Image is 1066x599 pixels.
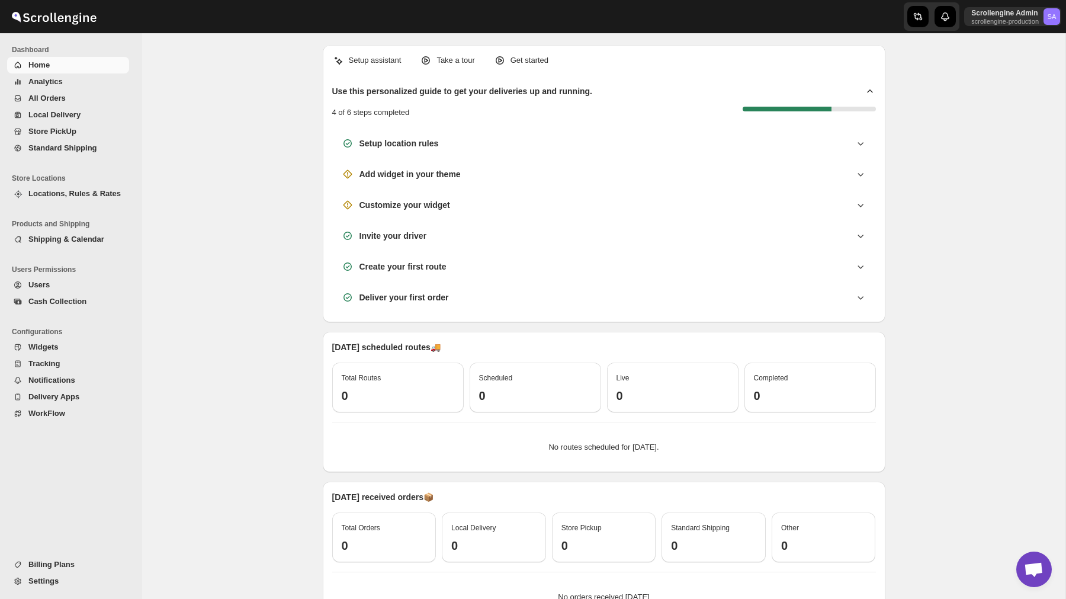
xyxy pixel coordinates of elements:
span: All Orders [28,94,66,102]
span: Home [28,60,50,69]
button: Cash Collection [7,293,129,310]
button: WorkFlow [7,405,129,422]
span: Scrollengine Admin [1043,8,1060,25]
h3: 0 [617,389,729,403]
span: Delivery Apps [28,392,79,401]
h3: 0 [451,539,537,553]
text: SA [1048,13,1057,20]
span: Widgets [28,342,58,351]
h3: 0 [671,539,756,553]
button: All Orders [7,90,129,107]
button: Billing Plans [7,556,129,573]
h3: Customize your widget [359,199,450,211]
button: Widgets [7,339,129,355]
h3: 0 [342,389,454,403]
button: Users [7,277,129,293]
h3: 0 [342,539,427,553]
span: Store PickUp [28,127,76,136]
h3: 0 [754,389,866,403]
p: Get started [510,55,548,66]
button: Home [7,57,129,73]
span: Local Delivery [451,524,496,532]
p: Take a tour [436,55,474,66]
img: ScrollEngine [9,2,98,31]
span: Store Locations [12,174,134,183]
p: No routes scheduled for [DATE]. [342,441,866,453]
span: Tracking [28,359,60,368]
p: Scrollengine Admin [971,8,1039,18]
span: Locations, Rules & Rates [28,189,121,198]
span: Completed [754,374,788,382]
span: Other [781,524,799,532]
span: Users [28,280,50,289]
button: Analytics [7,73,129,90]
h3: Create your first route [359,261,447,273]
span: Standard Shipping [28,143,97,152]
span: Total Orders [342,524,380,532]
span: Total Routes [342,374,381,382]
h3: 0 [781,539,866,553]
h3: Add widget in your theme [359,168,461,180]
p: scrollengine-production [971,18,1039,25]
h3: 0 [479,389,592,403]
p: Setup assistant [349,55,402,66]
button: User menu [964,7,1061,26]
span: Settings [28,576,59,585]
span: Notifications [28,376,75,385]
h2: Use this personalized guide to get your deliveries up and running. [332,85,593,97]
span: Dashboard [12,45,134,55]
button: Settings [7,573,129,590]
span: Live [617,374,630,382]
button: Notifications [7,372,129,389]
h3: 0 [561,539,647,553]
h3: Invite your driver [359,230,427,242]
span: Standard Shipping [671,524,730,532]
p: 4 of 6 steps completed [332,107,410,118]
span: Configurations [12,327,134,337]
span: Local Delivery [28,110,81,119]
a: Open chat [1016,552,1052,587]
span: Billing Plans [28,560,75,569]
h3: Setup location rules [359,137,439,149]
p: [DATE] scheduled routes 🚚 [332,341,876,353]
button: Tracking [7,355,129,372]
span: Cash Collection [28,297,86,306]
p: [DATE] received orders 📦 [332,491,876,503]
span: WorkFlow [28,409,65,418]
span: Scheduled [479,374,513,382]
span: Store Pickup [561,524,602,532]
span: Shipping & Calendar [28,235,104,244]
span: Analytics [28,77,63,86]
button: Locations, Rules & Rates [7,185,129,202]
button: Delivery Apps [7,389,129,405]
span: Users Permissions [12,265,134,274]
button: Shipping & Calendar [7,231,129,248]
h3: Deliver your first order [359,292,449,303]
span: Products and Shipping [12,219,134,229]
